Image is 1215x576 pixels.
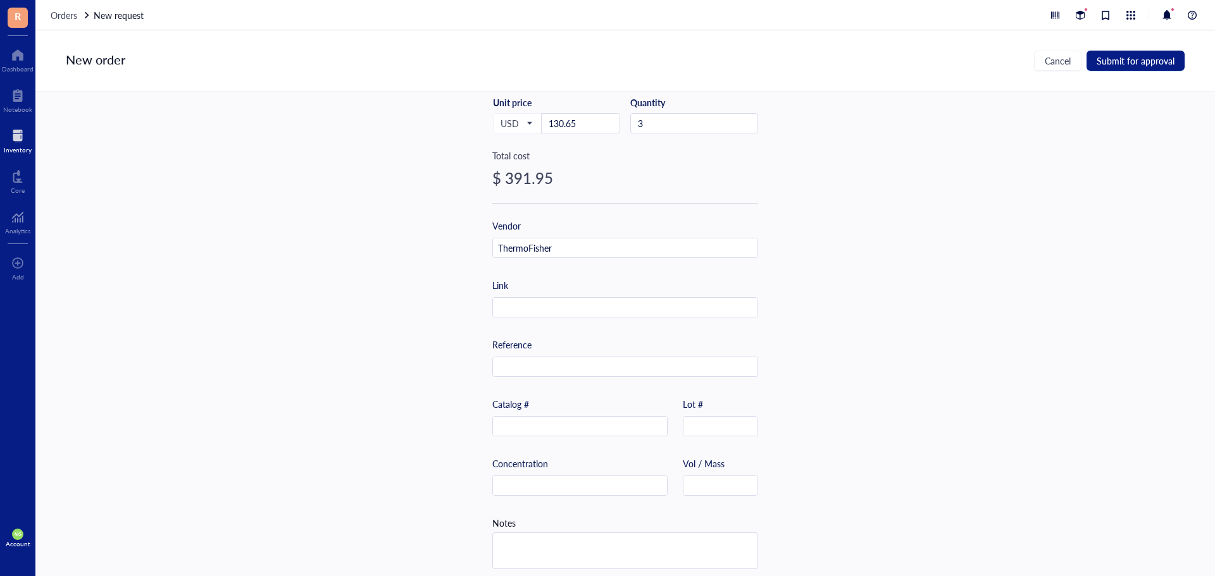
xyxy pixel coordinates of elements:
[51,9,77,21] span: Orders
[492,516,516,530] div: Notes
[15,532,21,537] span: NG
[1034,51,1081,71] button: Cancel
[2,45,34,73] a: Dashboard
[51,8,91,22] a: Orders
[492,397,529,411] div: Catalog #
[5,207,30,235] a: Analytics
[492,278,508,292] div: Link
[492,457,548,470] div: Concentration
[492,149,758,162] div: Total cost
[4,146,32,154] div: Inventory
[492,168,758,188] div: $ 391.95
[3,85,32,113] a: Notebook
[5,227,30,235] div: Analytics
[1087,51,1185,71] button: Submit for approval
[493,97,572,108] div: Unit price
[94,8,146,22] a: New request
[11,166,25,194] a: Core
[492,219,521,233] div: Vendor
[12,273,24,281] div: Add
[492,338,532,352] div: Reference
[501,118,532,129] span: USD
[630,97,758,108] div: Quantity
[66,51,125,71] div: New order
[1045,56,1071,66] span: Cancel
[6,540,30,548] div: Account
[15,8,21,24] span: R
[683,397,703,411] div: Lot #
[1097,56,1174,66] span: Submit for approval
[4,126,32,154] a: Inventory
[2,65,34,73] div: Dashboard
[683,457,725,470] div: Vol / Mass
[11,187,25,194] div: Core
[3,106,32,113] div: Notebook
